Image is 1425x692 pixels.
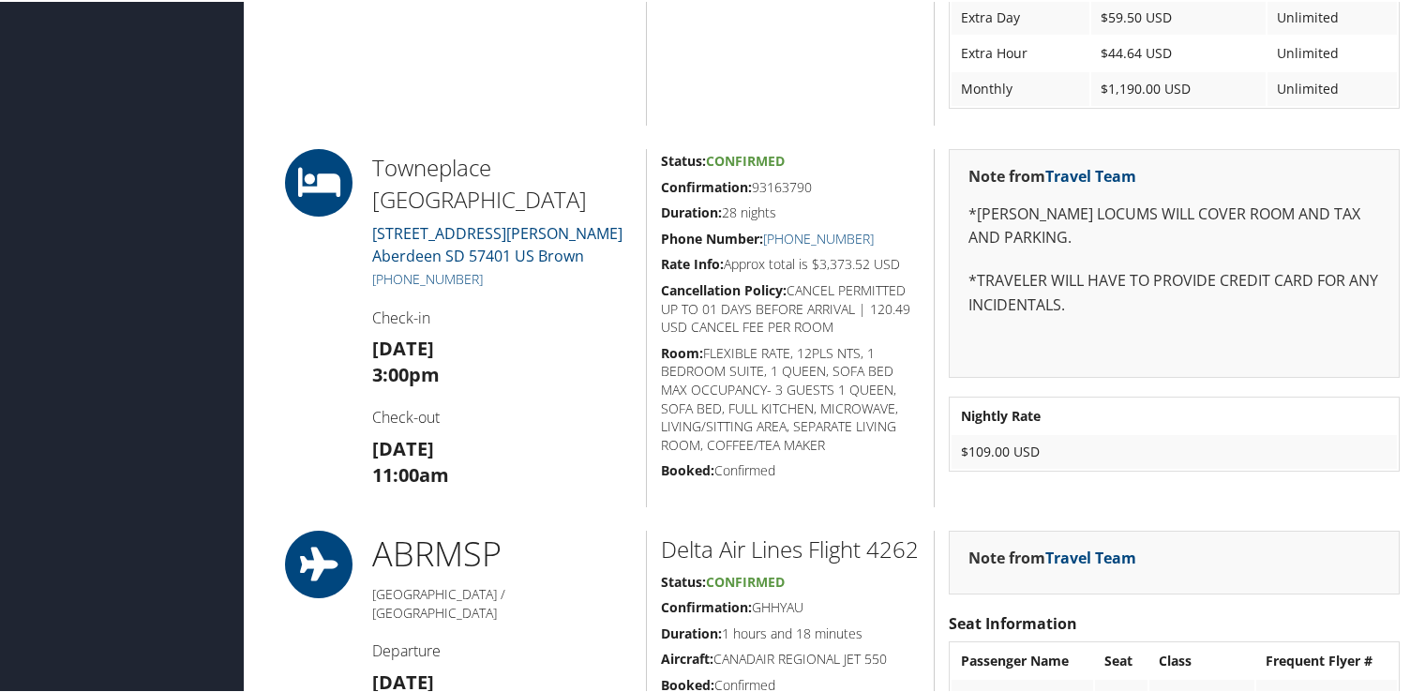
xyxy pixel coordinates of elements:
strong: Duration: [661,623,722,640]
h5: GHHYAU [661,596,920,615]
h4: Departure [372,639,632,659]
strong: Phone Number: [661,228,763,246]
h5: [GEOGRAPHIC_DATA] / [GEOGRAPHIC_DATA] [372,583,632,620]
h5: 93163790 [661,176,920,195]
a: [PHONE_NUMBER] [763,228,874,246]
th: Nightly Rate [952,398,1397,431]
a: Travel Team [1045,546,1136,566]
th: Class [1149,642,1254,676]
h2: Delta Air Lines Flight 4262 [661,532,920,564]
strong: [DATE] [372,434,434,459]
td: Unlimited [1267,35,1397,68]
a: [PHONE_NUMBER] [372,268,483,286]
h1: ABR MSP [372,529,632,576]
strong: Confirmation: [661,176,752,194]
strong: Status: [661,571,706,589]
span: Confirmed [706,150,785,168]
h5: Confirmed [661,459,920,478]
strong: Booked: [661,674,714,692]
p: *TRAVELER WILL HAVE TO PROVIDE CREDIT CARD FOR ANY INCIDENTALS. [968,267,1380,315]
td: Monthly [952,70,1088,104]
strong: Status: [661,150,706,168]
strong: Booked: [661,459,714,477]
h5: CANADAIR REGIONAL JET 550 [661,648,920,667]
strong: 11:00am [372,460,449,486]
h5: FLEXIBLE RATE, 12PLS NTS, 1 BEDROOM SUITE, 1 QUEEN, SOFA BED MAX OCCUPANCY- 3 GUESTS 1 QUEEN, SOF... [661,342,920,453]
h4: Check-in [372,306,632,326]
td: Unlimited [1267,70,1397,104]
h5: 28 nights [661,202,920,220]
a: [STREET_ADDRESS][PERSON_NAME]Aberdeen SD 57401 US Brown [372,221,622,264]
td: $109.00 USD [952,433,1397,467]
td: Extra Hour [952,35,1088,68]
th: Seat [1095,642,1147,676]
span: Confirmed [706,571,785,589]
h4: Check-out [372,405,632,426]
strong: Note from [968,164,1136,185]
strong: Note from [968,546,1136,566]
strong: [DATE] [372,334,434,359]
th: Frequent Flyer # [1256,642,1397,676]
p: *[PERSON_NAME] LOCUMS WILL COVER ROOM AND TAX AND PARKING. [968,201,1380,248]
strong: Cancellation Policy: [661,279,787,297]
strong: Aircraft: [661,648,713,666]
strong: Seat Information [949,611,1077,632]
h5: CANCEL PERMITTED UP TO 01 DAYS BEFORE ARRIVAL | 120.49 USD CANCEL FEE PER ROOM [661,279,920,335]
strong: Confirmation: [661,596,752,614]
strong: 3:00pm [372,360,440,385]
h5: Approx total is $3,373.52 USD [661,253,920,272]
td: $1,190.00 USD [1091,70,1266,104]
td: $44.64 USD [1091,35,1266,68]
strong: Room: [661,342,703,360]
h5: 1 hours and 18 minutes [661,623,920,641]
th: Passenger Name [952,642,1093,676]
a: Travel Team [1045,164,1136,185]
strong: Duration: [661,202,722,219]
strong: Rate Info: [661,253,724,271]
h2: Towneplace [GEOGRAPHIC_DATA] [372,150,632,213]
